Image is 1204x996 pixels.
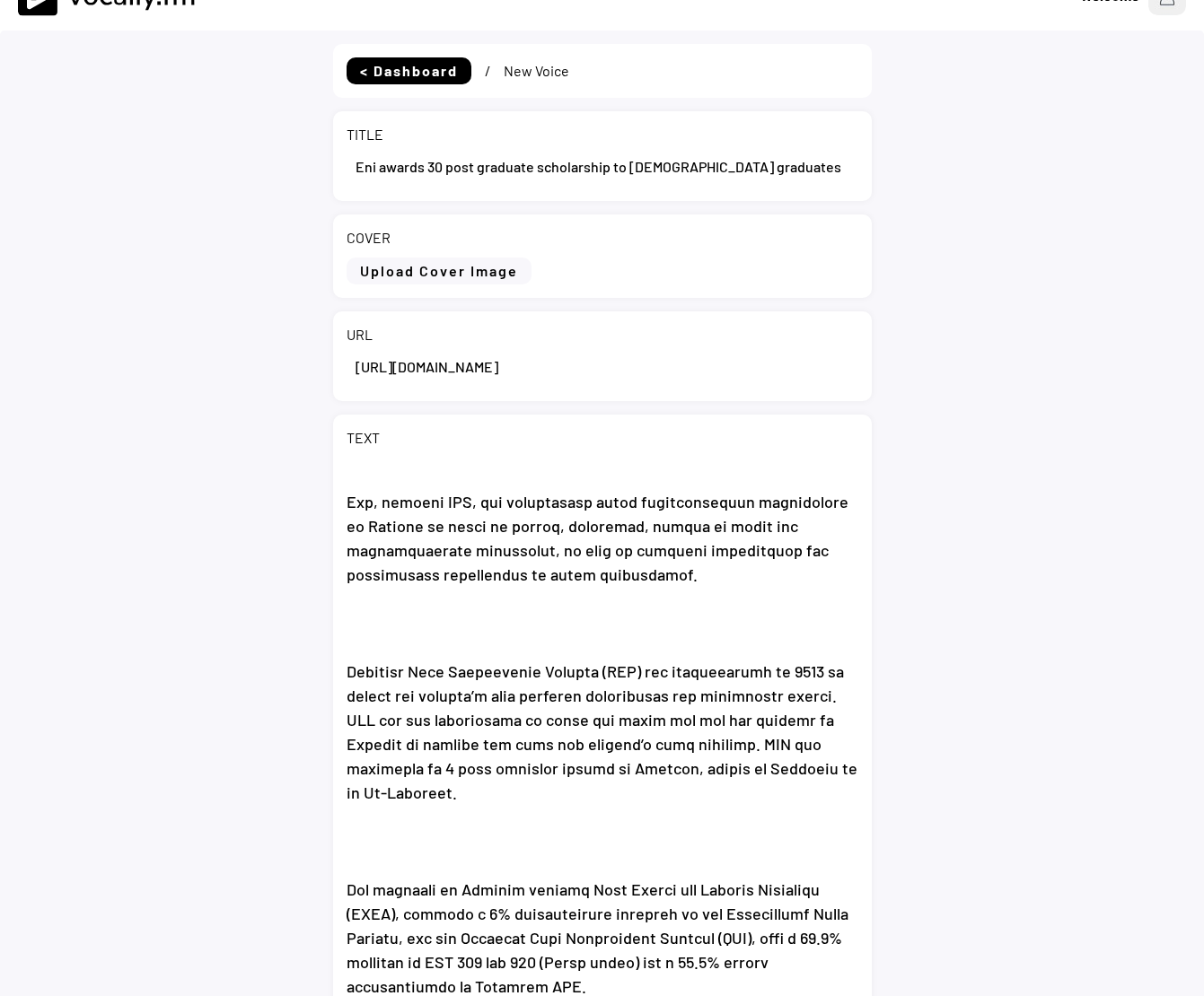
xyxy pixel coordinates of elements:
[347,125,383,144] div: TITLE
[347,57,471,84] button: < Dashboard
[347,325,373,345] div: URL
[504,61,569,81] div: New Voice
[485,61,490,81] div: /
[347,144,858,188] input: Ex. "My great content"
[347,428,380,448] div: TEXT
[347,228,391,248] div: COVER
[347,258,532,284] button: Upload Cover Image
[347,345,858,388] input: Type here...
